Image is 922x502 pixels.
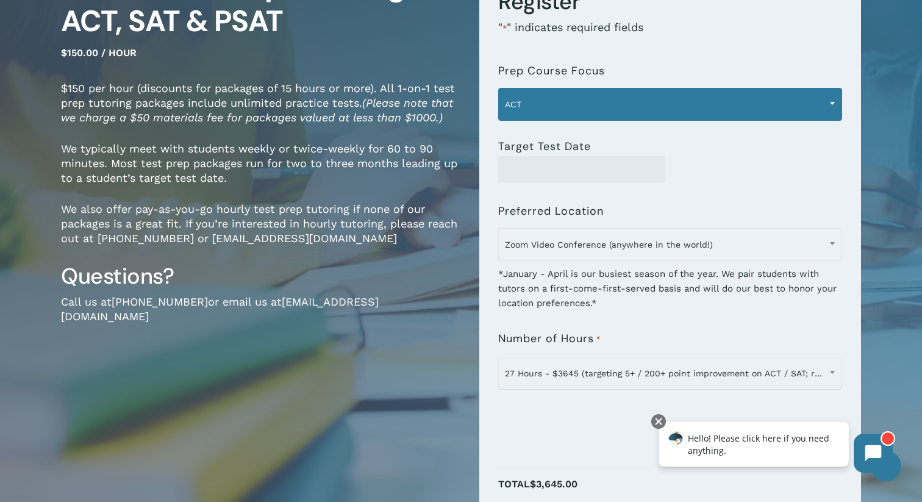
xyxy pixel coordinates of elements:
span: Zoom Video Conference (anywhere in the world!) [499,232,841,257]
label: Preferred Location [498,205,604,217]
p: We also offer pay-as-you-go hourly test prep tutoring if none of our packages is a great fit. If ... [61,202,461,262]
p: $150 per hour (discounts for packages of 15 hours or more). All 1-on-1 test prep tutoring package... [61,81,461,142]
div: *January - April is our busiest season of the year. We pair students with tutors on a first-come-... [498,259,842,310]
label: Number of Hours [498,332,600,346]
span: 27 Hours - $3645 (targeting 5+ / 200+ point improvement on ACT / SAT; reg. $4050) [499,360,841,386]
p: We typically meet with students weekly or twice-weekly for 60 to 90 minutes. Most test prep packa... [61,142,461,202]
span: $3,645.00 [530,478,577,490]
label: Prep Course Focus [498,65,605,77]
p: " " indicates required fields [498,20,842,52]
p: Call us at or email us at [61,295,461,340]
span: $150.00 / hour [61,47,137,59]
span: ACT [498,88,842,121]
span: 27 Hours - $3645 (targeting 5+ / 200+ point improvement on ACT / SAT; reg. $4050) [498,357,842,390]
iframe: Chatbot [646,412,905,485]
label: Target Test Date [498,140,591,152]
a: [PHONE_NUMBER] [112,295,208,308]
span: ACT [499,91,841,117]
iframe: reCAPTCHA [498,397,684,445]
h3: Questions? [61,262,461,290]
span: Zoom Video Conference (anywhere in the world!) [498,228,842,261]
